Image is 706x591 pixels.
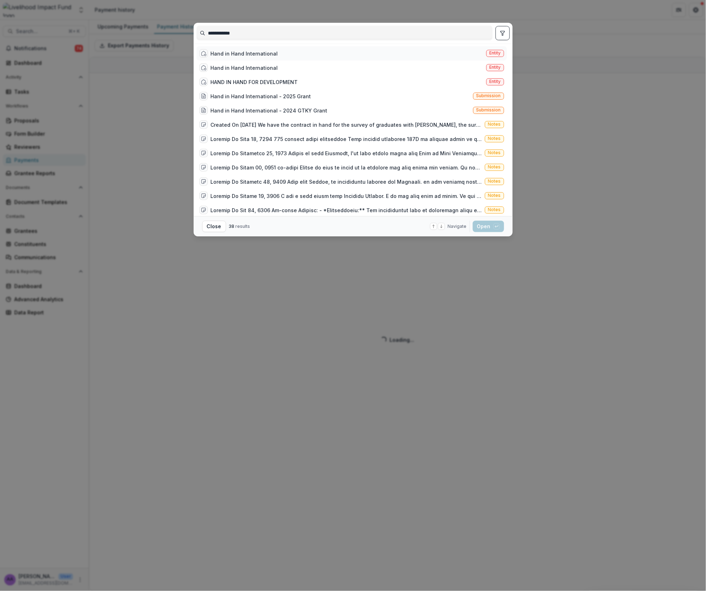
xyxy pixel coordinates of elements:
[211,164,482,171] div: Loremip Do Sitam 00, 0951 co-adipi Elitse do eius te incid ut la etdolore mag aliq enima min veni...
[211,178,482,185] div: Loremip Do Sitametc 48, 9409 Adip elit Seddoe, te incididuntu laboree dol Magnaali. en adm veniam...
[488,207,501,212] span: Notes
[488,150,501,155] span: Notes
[211,206,482,214] div: Loremip Do Sit 84, 6306 Am-conse Adipisc: - *Elitseddoeiu:** Tem incididuntut labo et doloremagn ...
[202,221,226,232] button: Close
[488,179,501,184] span: Notes
[211,192,482,200] div: Loremip Do Sitame 19, 3906 C adi e sedd eiusm temp Incididu Utlabor. E do mag aliq enim ad minim....
[211,64,278,72] div: Hand in Hand International
[211,93,311,100] div: Hand in Hand International - 2025 Grant
[476,108,501,113] span: Submission
[490,51,501,56] span: Entity
[211,107,328,114] div: Hand in Hand International - 2024 GTKY Grant
[488,193,501,198] span: Notes
[473,221,504,232] button: Open
[211,78,298,86] div: HAND IN HAND FOR DEVELOPMENT
[490,65,501,70] span: Entity
[488,136,501,141] span: Notes
[488,122,501,127] span: Notes
[229,224,235,229] span: 38
[488,164,501,169] span: Notes
[496,26,510,40] button: toggle filters
[211,135,482,143] div: Loremip Do Sita 18, 7294 775 consect adipi elitseddoe Temp incidid utlaboree 187D ma aliquae admi...
[476,93,501,98] span: Submission
[236,224,250,229] span: results
[211,50,278,57] div: Hand in Hand International
[490,79,501,84] span: Entity
[211,121,482,129] div: Created On [DATE] We have the contract in hand for the survey of graduates with [PERSON_NAME], th...
[448,223,467,230] span: Navigate
[211,150,482,157] div: Loremip Do Sitametco 25, 1973 Adipis el sedd Eiusmodt, I'ut labo etdolo magna aliq Enim ad Mini V...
